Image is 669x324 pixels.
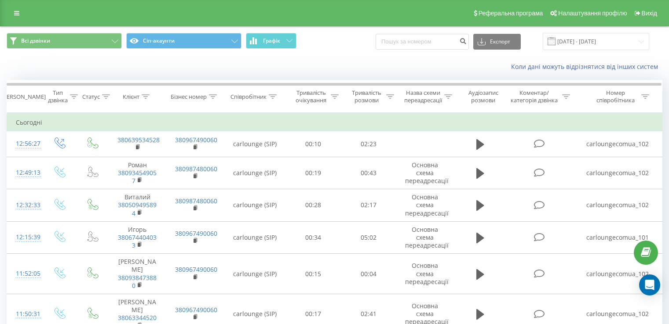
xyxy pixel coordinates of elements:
[473,34,521,50] button: Експорт
[574,221,662,254] td: carloungecomua_101
[396,157,454,189] td: Основна схема переадресації
[558,10,627,17] span: Налаштування профілю
[263,38,280,44] span: Графік
[396,221,454,254] td: Основна схема переадресації
[175,306,217,314] a: 380967490060
[639,274,660,295] div: Open Intercom Messenger
[341,131,396,157] td: 02:23
[118,233,157,249] a: 380674404033
[341,189,396,222] td: 02:17
[1,93,46,101] div: [PERSON_NAME]
[82,93,100,101] div: Статус
[175,165,217,173] a: 380987480060
[175,229,217,238] a: 380967490060
[118,274,157,290] a: 380938473880
[341,157,396,189] td: 00:43
[574,131,662,157] td: carloungecomua_102
[109,221,166,254] td: Игорь
[16,306,33,323] div: 11:50:31
[224,189,286,222] td: carlounge (SIP)
[396,189,454,222] td: Основна схема переадресації
[285,131,341,157] td: 00:10
[118,201,157,217] a: 380509495894
[224,131,286,157] td: carlounge (SIP)
[175,265,217,274] a: 380967490060
[396,254,454,294] td: Основна схема переадресації
[16,265,33,282] div: 11:52:05
[479,10,543,17] span: Реферальна програма
[376,34,469,50] input: Пошук за номером
[224,157,286,189] td: carlounge (SIP)
[175,136,217,144] a: 380967490060
[341,221,396,254] td: 05:02
[246,33,296,49] button: Графік
[7,33,122,49] button: Всі дзвінки
[508,89,560,104] div: Коментар/категорія дзвінка
[404,89,442,104] div: Назва схеми переадресації
[123,93,139,101] div: Клієнт
[574,254,662,294] td: carloungecomua_102
[285,221,341,254] td: 00:34
[109,254,166,294] td: [PERSON_NAME]
[285,254,341,294] td: 00:15
[285,157,341,189] td: 00:19
[349,89,384,104] div: Тривалість розмови
[224,254,286,294] td: carlounge (SIP)
[109,157,166,189] td: Роман
[175,197,217,205] a: 380987480060
[341,254,396,294] td: 00:04
[21,37,50,44] span: Всі дзвінки
[7,114,662,131] td: Сьогодні
[48,89,68,104] div: Тип дзвінка
[118,169,157,185] a: 380934549057
[224,221,286,254] td: carlounge (SIP)
[117,136,160,144] a: 380639534528
[285,189,341,222] td: 00:28
[109,189,166,222] td: Виталий
[126,33,241,49] button: Сіп-акаунти
[511,62,662,71] a: Коли дані можуть відрізнятися вiд інших систем
[16,164,33,181] div: 12:49:13
[16,197,33,214] div: 12:32:33
[230,93,267,101] div: Співробітник
[592,89,639,104] div: Номер співробітника
[574,189,662,222] td: carloungecomua_102
[16,135,33,152] div: 12:56:27
[294,89,329,104] div: Тривалість очікування
[16,229,33,246] div: 12:15:39
[642,10,657,17] span: Вихід
[171,93,207,101] div: Бізнес номер
[574,157,662,189] td: carloungecomua_102
[462,89,505,104] div: Аудіозапис розмови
